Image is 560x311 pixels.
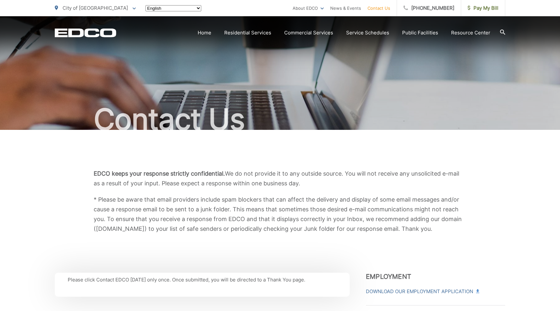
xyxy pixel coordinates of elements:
p: Please click Contact EDCO [DATE] only once. Once submitted, you will be directed to a Thank You p... [68,276,337,284]
h1: Contact Us [55,103,505,136]
a: Public Facilities [402,29,438,37]
a: About EDCO [293,4,324,12]
p: * Please be aware that email providers include spam blockers that can affect the delivery and dis... [94,195,466,234]
a: Resource Center [451,29,490,37]
a: News & Events [330,4,361,12]
a: Service Schedules [346,29,389,37]
a: Residential Services [224,29,271,37]
b: EDCO keeps your response strictly confidential. [94,170,225,177]
span: City of [GEOGRAPHIC_DATA] [63,5,128,11]
a: Download Our Employment Application [366,288,479,295]
a: Commercial Services [284,29,333,37]
a: Home [198,29,211,37]
h3: Employment [366,273,505,280]
span: Pay My Bill [468,4,498,12]
p: We do not provide it to any outside source. You will not receive any unsolicited e-mail as a resu... [94,169,466,188]
a: EDCD logo. Return to the homepage. [55,28,116,37]
a: Contact Us [367,4,390,12]
select: Select a language [146,5,201,11]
